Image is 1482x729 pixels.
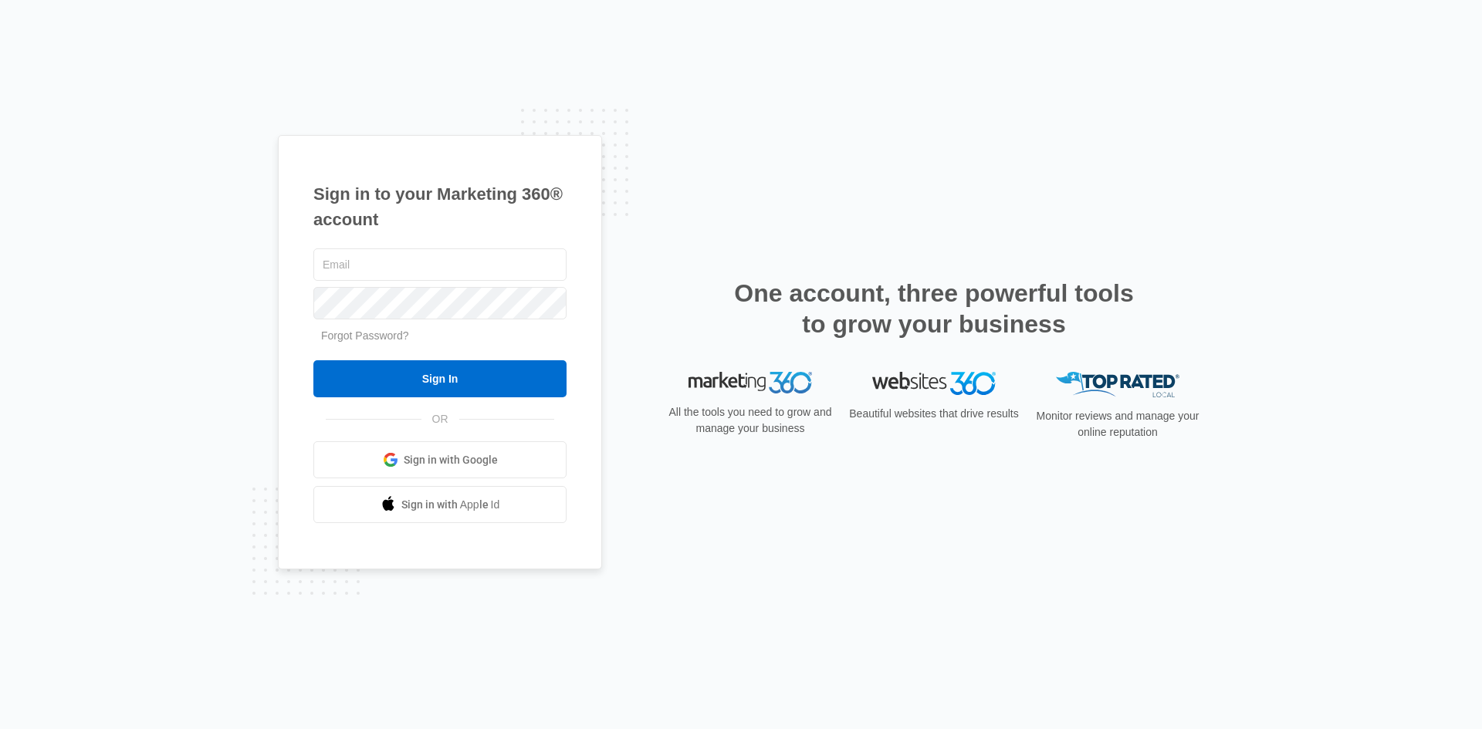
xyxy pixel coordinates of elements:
[1056,372,1179,397] img: Top Rated Local
[313,486,567,523] a: Sign in with Apple Id
[664,404,837,437] p: All the tools you need to grow and manage your business
[1031,408,1204,440] p: Monitor reviews and manage your online reputation
[689,372,812,393] img: Marketing 360
[313,441,567,478] a: Sign in with Google
[872,372,996,394] img: Websites 360
[313,181,567,232] h1: Sign in to your Marketing 360® account
[404,452,498,468] span: Sign in with Google
[401,497,500,513] span: Sign in with Apple Id
[321,329,409,342] a: Forgot Password?
[421,411,459,427] span: OR
[729,278,1139,339] h2: One account, three powerful tools to grow your business
[848,406,1020,422] p: Beautiful websites that drive results
[313,360,567,397] input: Sign In
[313,248,567,281] input: Email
